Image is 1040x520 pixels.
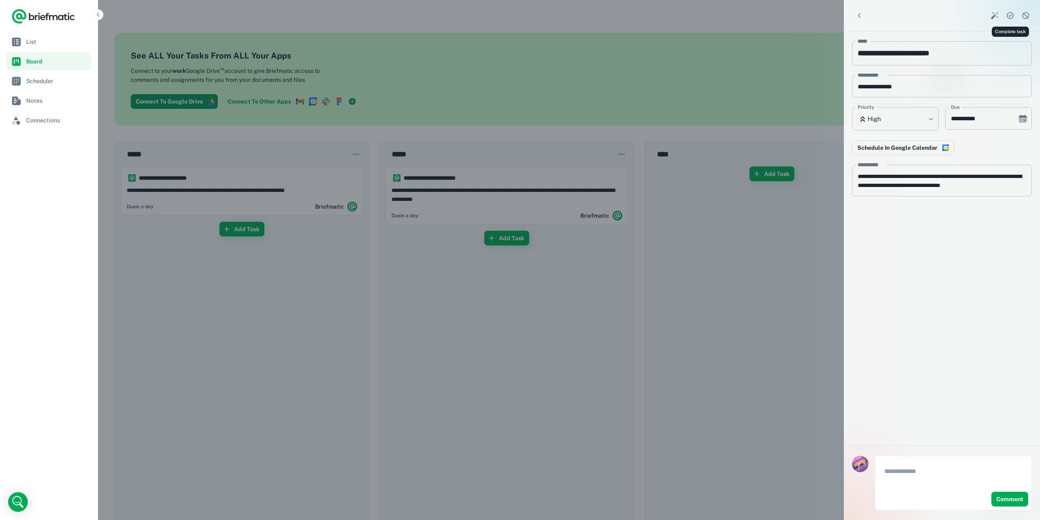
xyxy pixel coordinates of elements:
[7,33,91,51] a: List
[852,456,868,472] img: Chrissy Ortner
[26,77,88,86] span: Scheduler
[8,492,28,512] div: Open Intercom Messenger
[951,104,960,111] label: Due
[858,104,874,111] label: Priority
[992,27,1029,37] div: Complete task
[852,107,939,131] div: High
[7,92,91,110] a: Notes
[989,9,1001,22] button: Smart Action
[26,96,88,105] span: Notes
[1020,9,1032,22] button: Dismiss task
[26,37,88,46] span: List
[991,492,1028,506] button: Comment
[852,140,954,155] button: Connect to Google Calendar to reserve time in your schedule to complete this work
[852,8,867,23] button: Back
[7,111,91,129] a: Connections
[26,57,88,66] span: Board
[844,32,1040,446] div: scrollable content
[11,8,75,25] a: Logo
[7,72,91,90] a: Scheduler
[26,116,88,125] span: Connections
[1004,9,1016,22] button: Complete task
[1015,110,1031,127] button: Choose date, selected date is Oct 12, 2025
[7,52,91,70] a: Board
